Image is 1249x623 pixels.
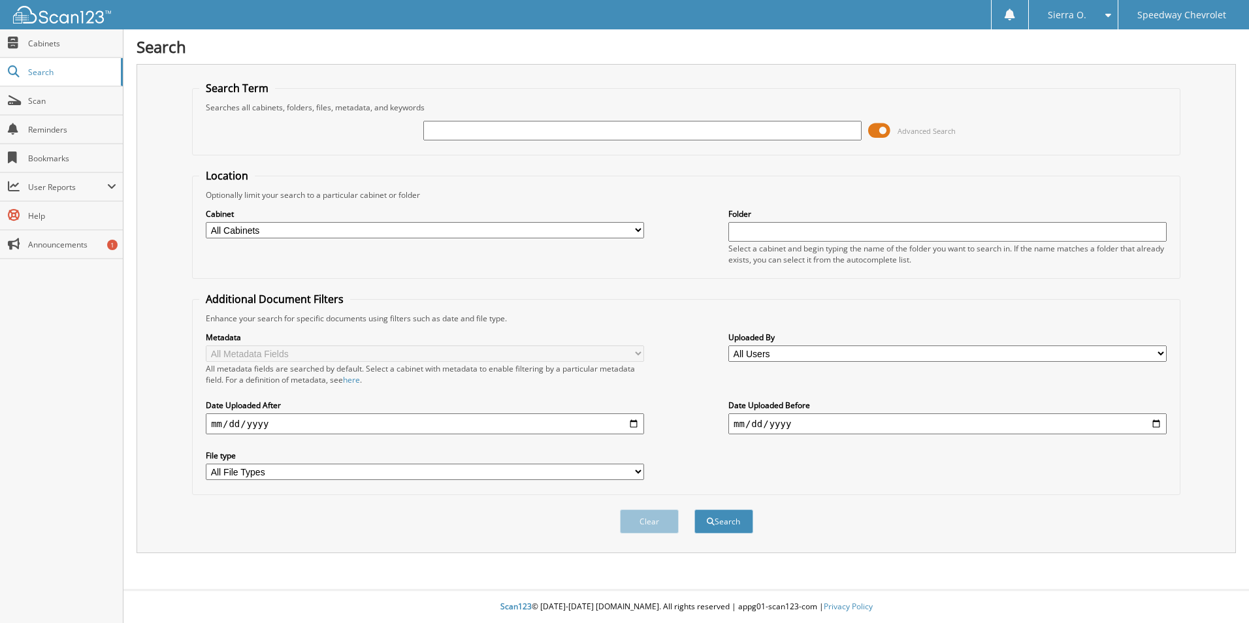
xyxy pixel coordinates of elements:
[206,363,644,385] div: All metadata fields are searched by default. Select a cabinet with metadata to enable filtering b...
[206,400,644,411] label: Date Uploaded After
[199,189,1173,200] div: Optionally limit your search to a particular cabinet or folder
[199,81,275,95] legend: Search Term
[28,210,116,221] span: Help
[500,601,532,612] span: Scan123
[206,413,644,434] input: start
[824,601,873,612] a: Privacy Policy
[728,413,1167,434] input: end
[343,374,360,385] a: here
[694,509,753,534] button: Search
[28,153,116,164] span: Bookmarks
[28,67,114,78] span: Search
[13,6,111,24] img: scan123-logo-white.svg
[199,168,255,183] legend: Location
[123,591,1249,623] div: © [DATE]-[DATE] [DOMAIN_NAME]. All rights reserved | appg01-scan123-com |
[199,313,1173,324] div: Enhance your search for specific documents using filters such as date and file type.
[206,450,644,461] label: File type
[206,332,644,343] label: Metadata
[1048,11,1086,19] span: Sierra O.
[199,102,1173,113] div: Searches all cabinets, folders, files, metadata, and keywords
[28,182,107,193] span: User Reports
[199,292,350,306] legend: Additional Document Filters
[728,208,1167,219] label: Folder
[28,95,116,106] span: Scan
[728,400,1167,411] label: Date Uploaded Before
[728,243,1167,265] div: Select a cabinet and begin typing the name of the folder you want to search in. If the name match...
[137,36,1236,57] h1: Search
[28,239,116,250] span: Announcements
[728,332,1167,343] label: Uploaded By
[620,509,679,534] button: Clear
[1137,11,1226,19] span: Speedway Chevrolet
[898,126,956,136] span: Advanced Search
[107,240,118,250] div: 1
[28,124,116,135] span: Reminders
[206,208,644,219] label: Cabinet
[28,38,116,49] span: Cabinets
